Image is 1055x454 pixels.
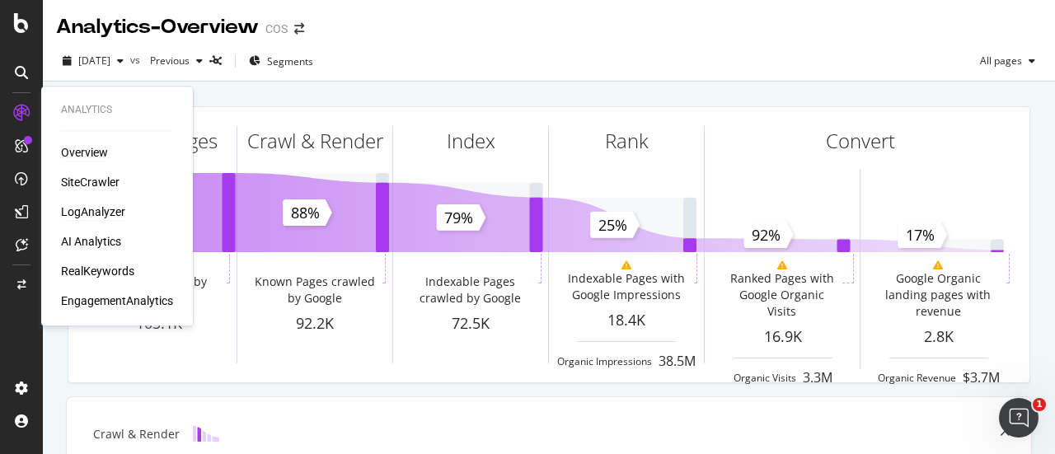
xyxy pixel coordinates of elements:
div: Organic Impressions [557,354,652,368]
span: All pages [973,54,1022,68]
a: AI Analytics [61,233,121,250]
div: Indexable Pages crawled by Google [406,274,535,307]
div: Rank [605,127,649,155]
a: EngagementAnalytics [61,293,173,309]
div: Crawl & Render [93,426,180,442]
span: 2025 Oct. 4th [78,54,110,68]
div: 18.4K [549,310,704,331]
button: Segments [242,48,320,74]
div: 92.2K [237,313,392,335]
div: Indexable Pages with Google Impressions [561,270,691,303]
div: 38.5M [659,352,696,371]
div: COS [265,21,288,37]
span: Segments [267,54,313,68]
div: Analytics [61,103,173,117]
button: All pages [973,48,1042,74]
div: 72.5K [393,313,548,335]
span: Previous [143,54,190,68]
span: 1 [1033,398,1046,411]
div: Index [447,127,495,155]
a: Overview [61,144,108,161]
a: SiteCrawler [61,174,120,190]
span: vs [130,53,143,67]
img: block-icon [193,426,219,442]
div: arrow-right-arrow-left [294,23,304,35]
div: Crawl & Render [247,127,383,155]
a: RealKeywords [61,263,134,279]
div: Known Pages crawled by Google [250,274,379,307]
button: Previous [143,48,209,74]
button: [DATE] [56,48,130,74]
div: Analytics - Overview [56,13,259,41]
a: LogAnalyzer [61,204,125,220]
iframe: Intercom live chat [999,398,1039,438]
